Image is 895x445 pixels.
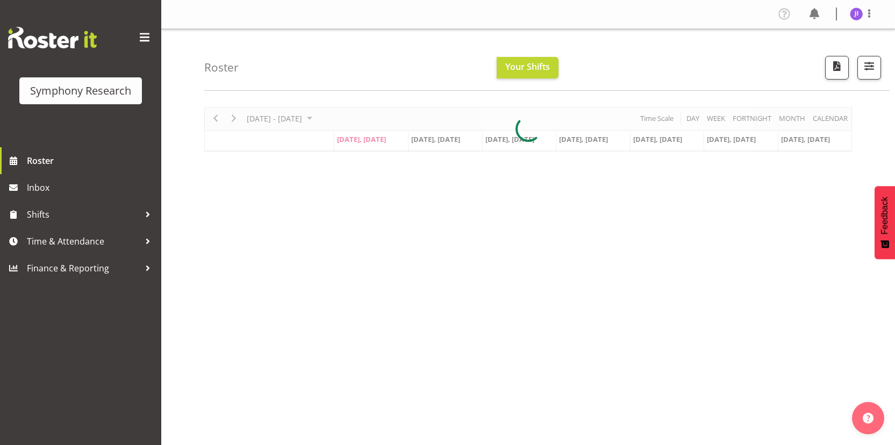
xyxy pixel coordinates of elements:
[497,57,559,78] button: Your Shifts
[27,260,140,276] span: Finance & Reporting
[825,56,849,80] button: Download a PDF of the roster according to the set date range.
[850,8,863,20] img: jonathan-isidoro5583.jpg
[863,413,873,424] img: help-xxl-2.png
[880,197,890,234] span: Feedback
[27,206,140,223] span: Shifts
[30,83,131,99] div: Symphony Research
[27,180,156,196] span: Inbox
[875,186,895,259] button: Feedback - Show survey
[27,153,156,169] span: Roster
[857,56,881,80] button: Filter Shifts
[204,61,239,74] h4: Roster
[8,27,97,48] img: Rosterit website logo
[505,61,550,73] span: Your Shifts
[27,233,140,249] span: Time & Attendance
